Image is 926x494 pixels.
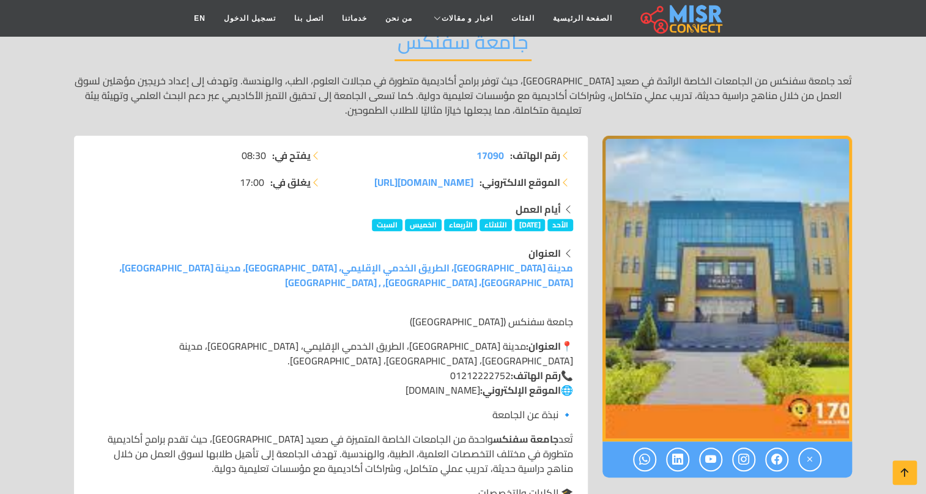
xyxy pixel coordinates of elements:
[421,7,502,30] a: اخبار و مقالات
[493,430,558,448] strong: جامعة سفنكس
[502,7,543,30] a: الفئات
[602,136,852,441] img: جامعة سفنكس
[516,200,561,218] strong: أيام العمل
[374,175,473,190] a: [DOMAIN_NAME][URL]
[372,219,402,231] span: السبت
[374,173,473,191] span: [DOMAIN_NAME][URL]
[476,146,504,164] span: 17090
[242,148,266,163] span: 08:30
[480,219,512,231] span: الثلاثاء
[444,219,478,231] span: الأربعاء
[89,407,573,422] p: 🔹 نبذة عن الجامعة
[405,219,442,231] span: الخميس
[526,337,561,355] strong: العنوان:
[640,3,722,34] img: main.misr_connect
[89,339,573,397] p: 📍 مدينة [GEOGRAPHIC_DATA]، الطريق الخدمي الإقليمي، [GEOGRAPHIC_DATA]، مدينة [GEOGRAPHIC_DATA]، [G...
[89,314,573,329] p: جامعة سفنكس ([GEOGRAPHIC_DATA])
[119,259,573,292] a: مدينة [GEOGRAPHIC_DATA]، الطريق الخدمي الإقليمي، [GEOGRAPHIC_DATA]، مدينة [GEOGRAPHIC_DATA]، [GEO...
[511,366,561,385] strong: رقم الهاتف:
[442,13,493,24] span: اخبار و مقالات
[602,136,852,441] div: 1 / 1
[376,7,421,30] a: من نحن
[510,148,560,163] strong: رقم الهاتف:
[285,7,332,30] a: اتصل بنا
[185,7,215,30] a: EN
[89,432,573,476] p: تُعد واحدة من الجامعات الخاصة المتميزة في صعيد [GEOGRAPHIC_DATA]، حيث تقدم برامج أكاديمية متطورة ...
[394,30,532,61] h2: جامعة سفنكس
[480,175,560,190] strong: الموقع الالكتروني:
[514,219,546,231] span: [DATE]
[215,7,285,30] a: تسجيل الدخول
[74,73,852,117] p: تُعد جامعة سفنكس من الجامعات الخاصة الرائدة في صعيد [GEOGRAPHIC_DATA]، حيث توفر برامج أكاديمية مت...
[547,219,573,231] span: الأحد
[270,175,311,190] strong: يغلق في:
[272,148,311,163] strong: يفتح في:
[528,244,561,262] strong: العنوان
[332,7,376,30] a: خدماتنا
[476,148,504,163] a: 17090
[240,175,264,190] span: 17:00
[543,7,621,30] a: الصفحة الرئيسية
[480,381,561,399] strong: الموقع الإلكتروني:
